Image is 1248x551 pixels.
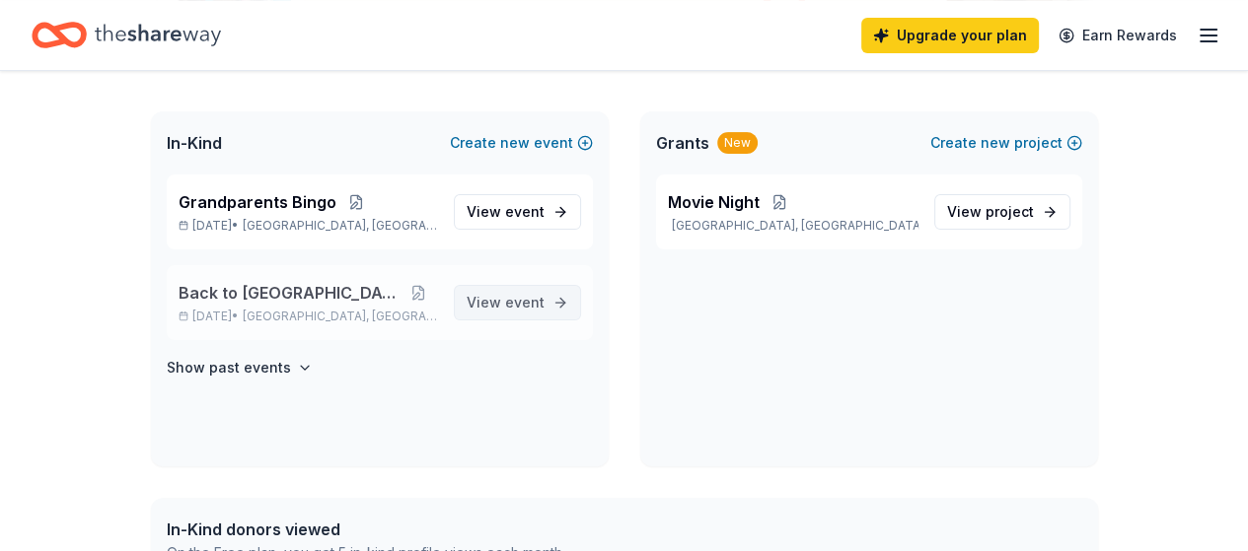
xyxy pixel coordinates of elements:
span: [GEOGRAPHIC_DATA], [GEOGRAPHIC_DATA] [243,218,437,234]
a: View event [454,285,581,320]
button: Createnewproject [930,131,1082,155]
span: event [505,294,545,310]
span: [GEOGRAPHIC_DATA], [GEOGRAPHIC_DATA] [243,309,437,324]
a: View project [934,194,1070,230]
a: View event [454,194,581,230]
span: project [986,203,1034,220]
span: Grants [656,131,709,155]
span: event [505,203,545,220]
button: Createnewevent [450,131,593,155]
span: In-Kind [167,131,222,155]
span: Back to [GEOGRAPHIC_DATA] [179,281,401,305]
span: Grandparents Bingo [179,190,336,214]
div: New [717,132,758,154]
span: View [467,200,545,224]
span: View [947,200,1034,224]
p: [GEOGRAPHIC_DATA], [GEOGRAPHIC_DATA] [668,218,918,234]
p: [DATE] • [179,309,438,324]
div: In-Kind donors viewed [167,517,565,541]
span: new [500,131,530,155]
span: Movie Night [668,190,760,214]
a: Earn Rewards [1047,18,1189,53]
h4: Show past events [167,356,291,379]
span: new [981,131,1010,155]
button: Show past events [167,356,313,379]
a: Home [32,12,221,58]
p: [DATE] • [179,218,438,234]
span: View [467,291,545,314]
a: Upgrade your plan [861,18,1039,53]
